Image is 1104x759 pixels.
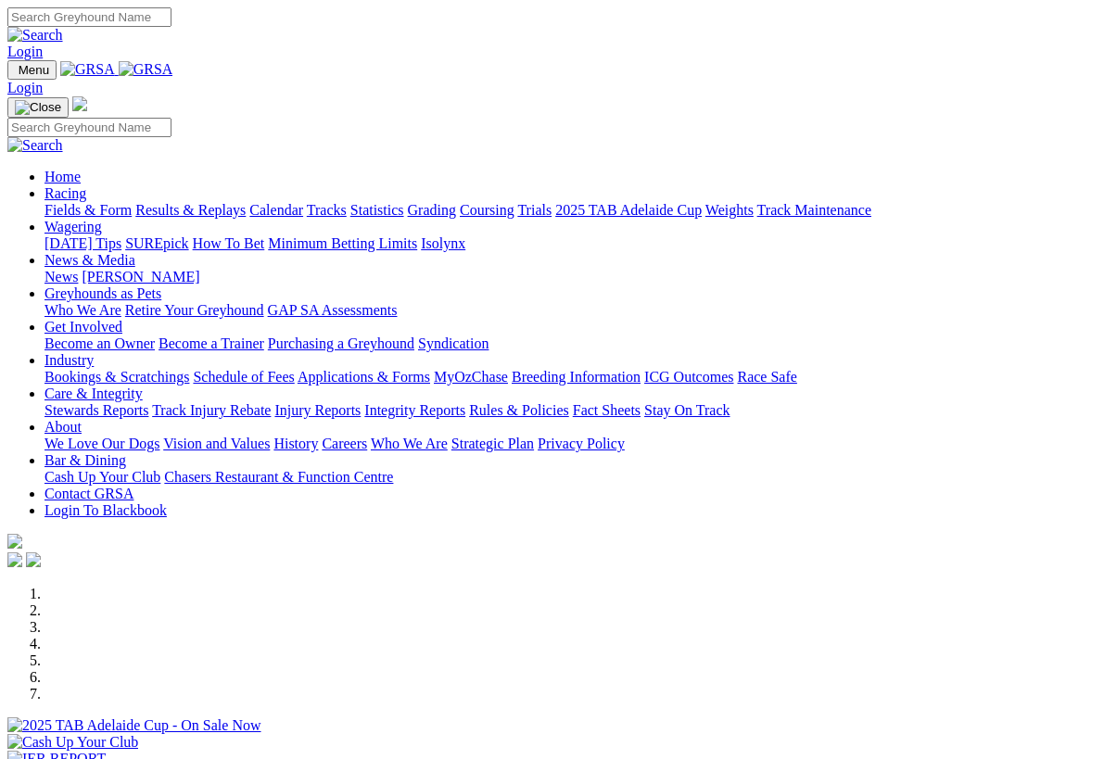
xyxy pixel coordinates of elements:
a: Stewards Reports [44,402,148,418]
a: We Love Our Dogs [44,436,159,451]
a: Careers [322,436,367,451]
a: Integrity Reports [364,402,465,418]
a: Fact Sheets [573,402,641,418]
a: Racing [44,185,86,201]
a: Isolynx [421,235,465,251]
a: News [44,269,78,285]
a: Statistics [350,202,404,218]
div: Get Involved [44,335,1097,352]
div: Bar & Dining [44,469,1097,486]
a: Tracks [307,202,347,218]
a: Industry [44,352,94,368]
button: Toggle navigation [7,60,57,80]
img: Search [7,137,63,154]
a: Who We Are [371,436,448,451]
a: MyOzChase [434,369,508,385]
a: Chasers Restaurant & Function Centre [164,469,393,485]
div: Care & Integrity [44,402,1097,419]
a: Track Maintenance [757,202,871,218]
a: Cash Up Your Club [44,469,160,485]
a: Grading [408,202,456,218]
a: Results & Replays [135,202,246,218]
a: Retire Your Greyhound [125,302,264,318]
a: [PERSON_NAME] [82,269,199,285]
a: Breeding Information [512,369,641,385]
a: Login [7,44,43,59]
a: Contact GRSA [44,486,133,501]
a: Syndication [418,335,489,351]
a: About [44,419,82,435]
a: Bar & Dining [44,452,126,468]
a: Care & Integrity [44,386,143,401]
a: Minimum Betting Limits [268,235,417,251]
a: Get Involved [44,319,122,335]
img: GRSA [60,61,115,78]
a: GAP SA Assessments [268,302,398,318]
a: Rules & Policies [469,402,569,418]
a: How To Bet [193,235,265,251]
div: Greyhounds as Pets [44,302,1097,319]
a: Strategic Plan [451,436,534,451]
a: Schedule of Fees [193,369,294,385]
a: Wagering [44,219,102,234]
div: Racing [44,202,1097,219]
a: Become an Owner [44,335,155,351]
button: Toggle navigation [7,97,69,118]
a: Become a Trainer [159,335,264,351]
a: Applications & Forms [298,369,430,385]
a: Track Injury Rebate [152,402,271,418]
a: Race Safe [737,369,796,385]
img: 2025 TAB Adelaide Cup - On Sale Now [7,717,261,734]
span: Menu [19,63,49,77]
img: facebook.svg [7,552,22,567]
input: Search [7,7,171,27]
a: Purchasing a Greyhound [268,335,414,351]
img: twitter.svg [26,552,41,567]
a: Trials [517,202,552,218]
a: Privacy Policy [538,436,625,451]
a: Fields & Form [44,202,132,218]
a: Login To Blackbook [44,502,167,518]
a: Calendar [249,202,303,218]
img: logo-grsa-white.png [7,534,22,549]
img: Close [15,100,61,115]
a: Vision and Values [163,436,270,451]
a: Home [44,169,81,184]
a: Coursing [460,202,514,218]
a: Bookings & Scratchings [44,369,189,385]
a: Weights [705,202,754,218]
img: Search [7,27,63,44]
div: Wagering [44,235,1097,252]
img: GRSA [119,61,173,78]
input: Search [7,118,171,137]
a: History [273,436,318,451]
a: [DATE] Tips [44,235,121,251]
a: 2025 TAB Adelaide Cup [555,202,702,218]
a: Who We Are [44,302,121,318]
a: News & Media [44,252,135,268]
div: Industry [44,369,1097,386]
a: SUREpick [125,235,188,251]
a: Injury Reports [274,402,361,418]
div: News & Media [44,269,1097,285]
div: About [44,436,1097,452]
a: ICG Outcomes [644,369,733,385]
a: Login [7,80,43,95]
a: Stay On Track [644,402,730,418]
img: logo-grsa-white.png [72,96,87,111]
a: Greyhounds as Pets [44,285,161,301]
img: Cash Up Your Club [7,734,138,751]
